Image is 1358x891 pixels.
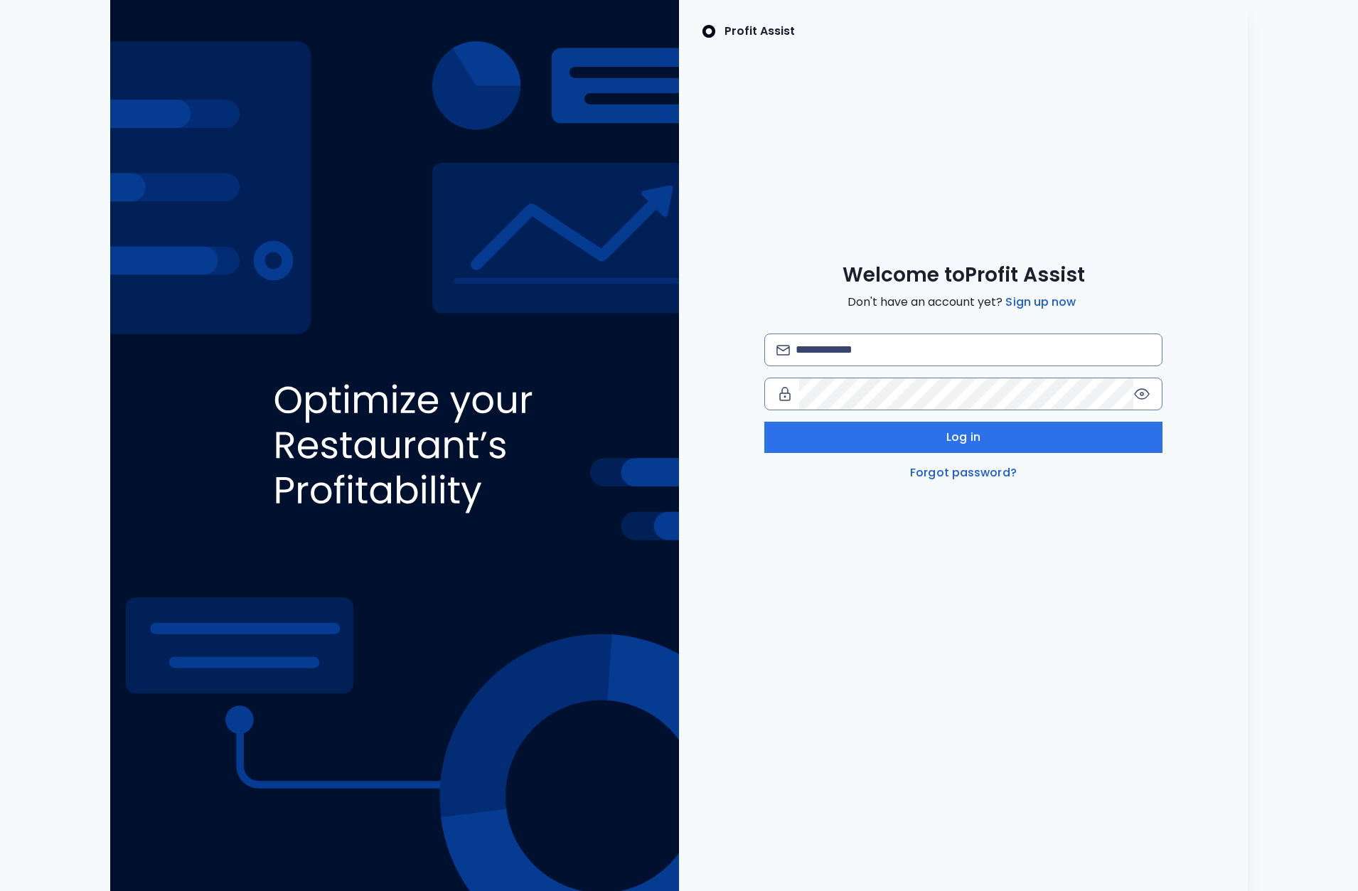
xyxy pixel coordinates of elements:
[946,429,980,446] span: Log in
[1003,294,1079,311] a: Sign up now
[907,464,1020,481] a: Forgot password?
[764,422,1162,453] button: Log in
[702,23,716,40] img: SpotOn Logo
[843,262,1085,288] span: Welcome to Profit Assist
[848,294,1079,311] span: Don't have an account yet?
[725,23,795,40] p: Profit Assist
[776,345,790,356] img: email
